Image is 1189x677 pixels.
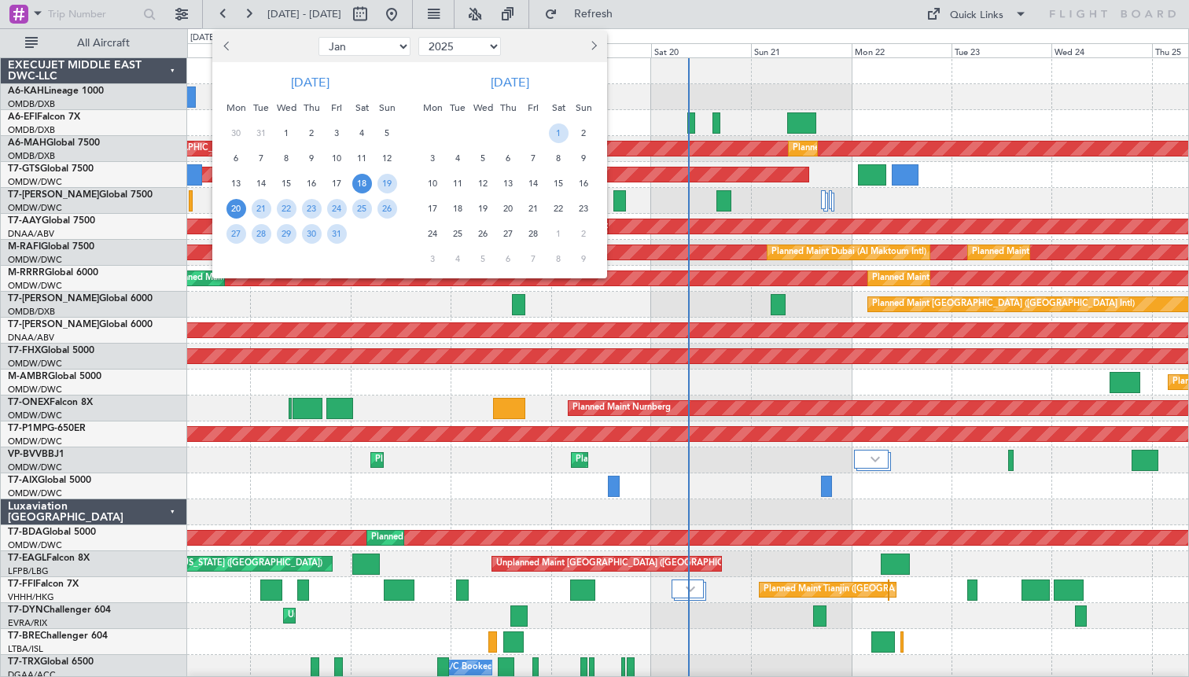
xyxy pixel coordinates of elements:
[495,171,521,196] div: 13-2-2025
[352,174,372,193] span: 18
[324,95,349,120] div: Fri
[299,95,324,120] div: Thu
[252,123,271,143] span: 31
[423,149,443,168] span: 3
[445,196,470,221] div: 18-2-2025
[470,221,495,246] div: 26-2-2025
[470,145,495,171] div: 5-2-2025
[524,199,543,219] span: 21
[248,221,274,246] div: 28-1-2025
[546,171,571,196] div: 15-2-2025
[499,174,518,193] span: 13
[252,149,271,168] span: 7
[499,149,518,168] span: 6
[352,149,372,168] span: 11
[274,120,299,145] div: 1-1-2025
[546,145,571,171] div: 8-2-2025
[470,246,495,271] div: 5-3-2025
[374,95,399,120] div: Sun
[571,221,596,246] div: 2-3-2025
[223,196,248,221] div: 20-1-2025
[571,196,596,221] div: 23-2-2025
[277,174,296,193] span: 15
[448,224,468,244] span: 25
[499,199,518,219] span: 20
[223,221,248,246] div: 27-1-2025
[226,149,246,168] span: 6
[448,149,468,168] span: 4
[302,149,322,168] span: 9
[420,196,445,221] div: 17-2-2025
[473,249,493,269] span: 5
[445,221,470,246] div: 25-2-2025
[473,174,493,193] span: 12
[349,145,374,171] div: 11-1-2025
[584,34,602,59] button: Next month
[248,196,274,221] div: 21-1-2025
[219,34,236,59] button: Previous month
[549,149,569,168] span: 8
[473,149,493,168] span: 5
[318,37,410,56] select: Select month
[574,123,594,143] span: 2
[324,120,349,145] div: 3-1-2025
[499,224,518,244] span: 27
[252,174,271,193] span: 14
[423,249,443,269] span: 3
[349,95,374,120] div: Sat
[521,246,546,271] div: 7-3-2025
[248,120,274,145] div: 31-12-2024
[495,246,521,271] div: 6-3-2025
[374,120,399,145] div: 5-1-2025
[546,221,571,246] div: 1-3-2025
[226,224,246,244] span: 27
[324,145,349,171] div: 10-1-2025
[277,123,296,143] span: 1
[277,199,296,219] span: 22
[470,196,495,221] div: 19-2-2025
[277,224,296,244] span: 29
[277,149,296,168] span: 8
[299,120,324,145] div: 2-1-2025
[524,149,543,168] span: 7
[571,171,596,196] div: 16-2-2025
[473,199,493,219] span: 19
[223,95,248,120] div: Mon
[420,145,445,171] div: 3-2-2025
[574,149,594,168] span: 9
[324,196,349,221] div: 24-1-2025
[574,199,594,219] span: 23
[470,95,495,120] div: Wed
[226,199,246,219] span: 20
[377,149,397,168] span: 12
[420,246,445,271] div: 3-3-2025
[302,174,322,193] span: 16
[302,224,322,244] span: 30
[521,196,546,221] div: 21-2-2025
[445,145,470,171] div: 4-2-2025
[418,37,501,56] select: Select year
[299,221,324,246] div: 30-1-2025
[448,174,468,193] span: 11
[274,221,299,246] div: 29-1-2025
[546,246,571,271] div: 8-3-2025
[549,199,569,219] span: 22
[327,123,347,143] span: 3
[352,123,372,143] span: 4
[546,120,571,145] div: 1-2-2025
[374,145,399,171] div: 12-1-2025
[327,224,347,244] span: 31
[549,123,569,143] span: 1
[549,174,569,193] span: 15
[377,199,397,219] span: 26
[274,171,299,196] div: 15-1-2025
[349,120,374,145] div: 4-1-2025
[499,249,518,269] span: 6
[226,174,246,193] span: 13
[448,249,468,269] span: 4
[420,95,445,120] div: Mon
[521,145,546,171] div: 7-2-2025
[327,174,347,193] span: 17
[374,171,399,196] div: 19-1-2025
[252,199,271,219] span: 21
